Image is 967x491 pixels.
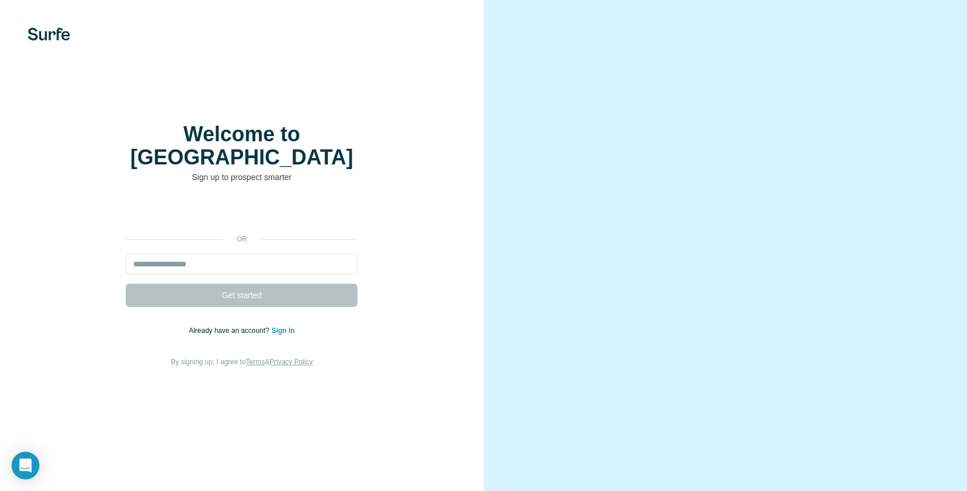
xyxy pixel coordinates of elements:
a: Privacy Policy [269,358,313,366]
a: Sign in [272,327,295,335]
h1: Welcome to [GEOGRAPHIC_DATA] [126,123,357,169]
p: Sign up to prospect smarter [126,171,357,183]
a: Terms [246,358,265,366]
span: By signing up, I agree to & [171,358,313,366]
p: or [223,234,260,244]
span: Already have an account? [189,327,272,335]
iframe: Sign in with Google Button [120,200,363,226]
div: Open Intercom Messenger [12,452,39,479]
img: Surfe's logo [28,28,70,41]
